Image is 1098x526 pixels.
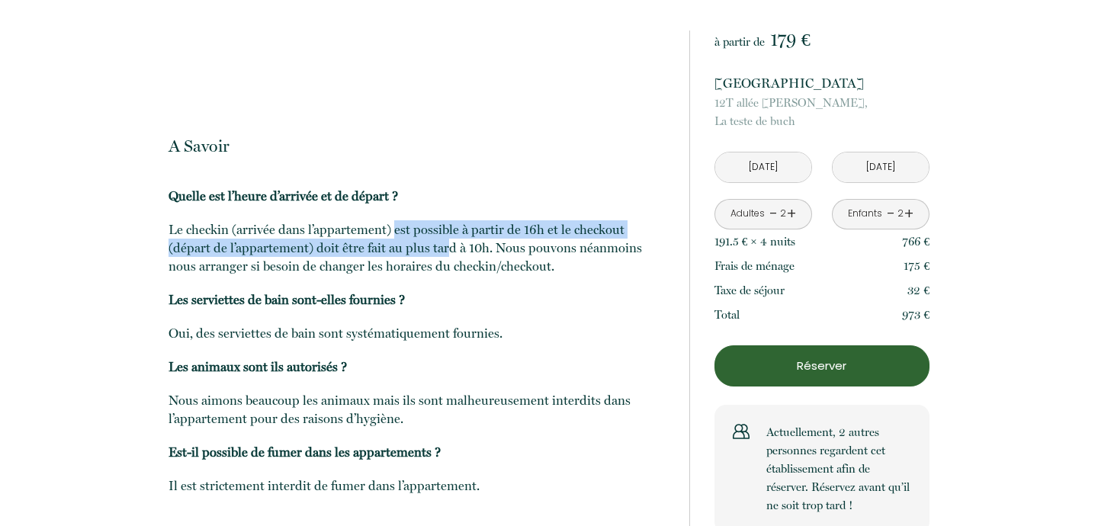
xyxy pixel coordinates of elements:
p: 191.5 € × 4 nuit [714,233,795,251]
b: Les animaux sont ils autorisés ? [169,359,347,374]
a: + [904,202,913,226]
p: Réserver [720,357,924,375]
span: s [791,235,795,249]
div: Adultes [730,207,765,221]
input: Arrivée [715,152,811,182]
span: à partir de [714,35,765,49]
p: Frais de ménage [714,257,795,275]
p: Nous aimons beaucoup les animaux mais ils sont malheureusement interdits dans l’appartement pour ... [169,391,669,428]
img: users [733,423,750,440]
button: Réserver [714,345,929,386]
div: 2 [897,207,904,221]
p: 32 € [907,281,929,300]
p: Il est strictement interdit de fumer dans l’appartement. [169,476,669,495]
input: Départ [833,152,929,182]
p: A Savoir [169,136,669,156]
span: 179 € [770,29,811,50]
p: Le checkin (arrivée dans l’appartement) est possible à partir de 16h et le checkout (départ de l’... [169,220,669,275]
p: 973 € [902,306,929,324]
b: Est-il possible de fumer dans les appartements ? [169,444,441,460]
p: 766 € [902,233,929,251]
p: La teste de buch [714,94,929,130]
span: 12T allée [PERSON_NAME], [714,94,929,112]
div: Enfants [848,207,882,221]
b: Quelle est l’heure d’arrivée et de départ ? [169,188,398,204]
a: - [887,202,895,226]
p: Taxe de séjour [714,281,785,300]
p: Actuellement, 2 autres personnes regardent cet établissement afin de réserver. Réservez avant qu’... [766,423,911,515]
p: Total [714,306,740,324]
a: - [769,202,778,226]
a: + [787,202,796,226]
p: Oui, des serviettes de bain sont systématiquement fournies. [169,324,669,342]
b: Les serviettes de bain sont-elles fournies ? [169,292,405,307]
div: 2 [779,207,786,221]
p: 175 € [904,257,929,275]
p: [GEOGRAPHIC_DATA] [714,72,929,94]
